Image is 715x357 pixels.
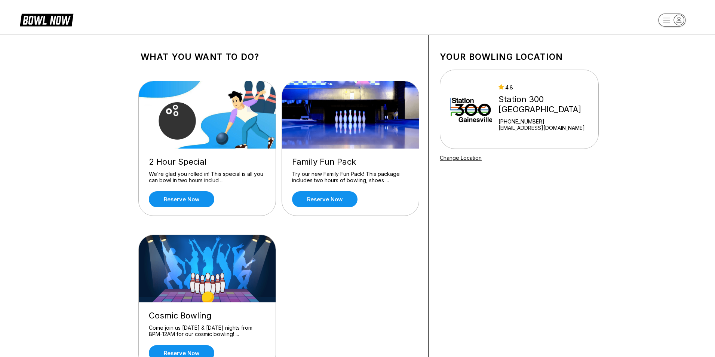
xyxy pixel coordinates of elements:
[498,118,595,125] div: [PHONE_NUMBER]
[292,157,409,167] div: Family Fun Pack
[498,125,595,131] a: [EMAIL_ADDRESS][DOMAIN_NAME]
[149,171,266,184] div: We’re glad you rolled in! This special is all you can bowl in two hours includ ...
[139,81,276,149] img: 2 Hour Special
[292,191,357,207] a: Reserve now
[149,324,266,338] div: Come join us [DATE] & [DATE] nights from 8PM-12AM for our cosmic bowling! ...
[498,84,595,91] div: 4.8
[141,52,417,62] h1: What you want to do?
[282,81,420,149] img: Family Fun Pack
[440,155,482,161] a: Change Location
[292,171,409,184] div: Try our new Family Fun Pack! This package includes two hours of bowling, shoes ...
[450,81,492,137] img: Station 300 Gainesville
[149,157,266,167] div: 2 Hour Special
[149,191,214,207] a: Reserve now
[149,311,266,321] div: Cosmic Bowling
[139,235,276,302] img: Cosmic Bowling
[440,52,599,62] h1: Your bowling location
[498,94,595,115] div: Station 300 [GEOGRAPHIC_DATA]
